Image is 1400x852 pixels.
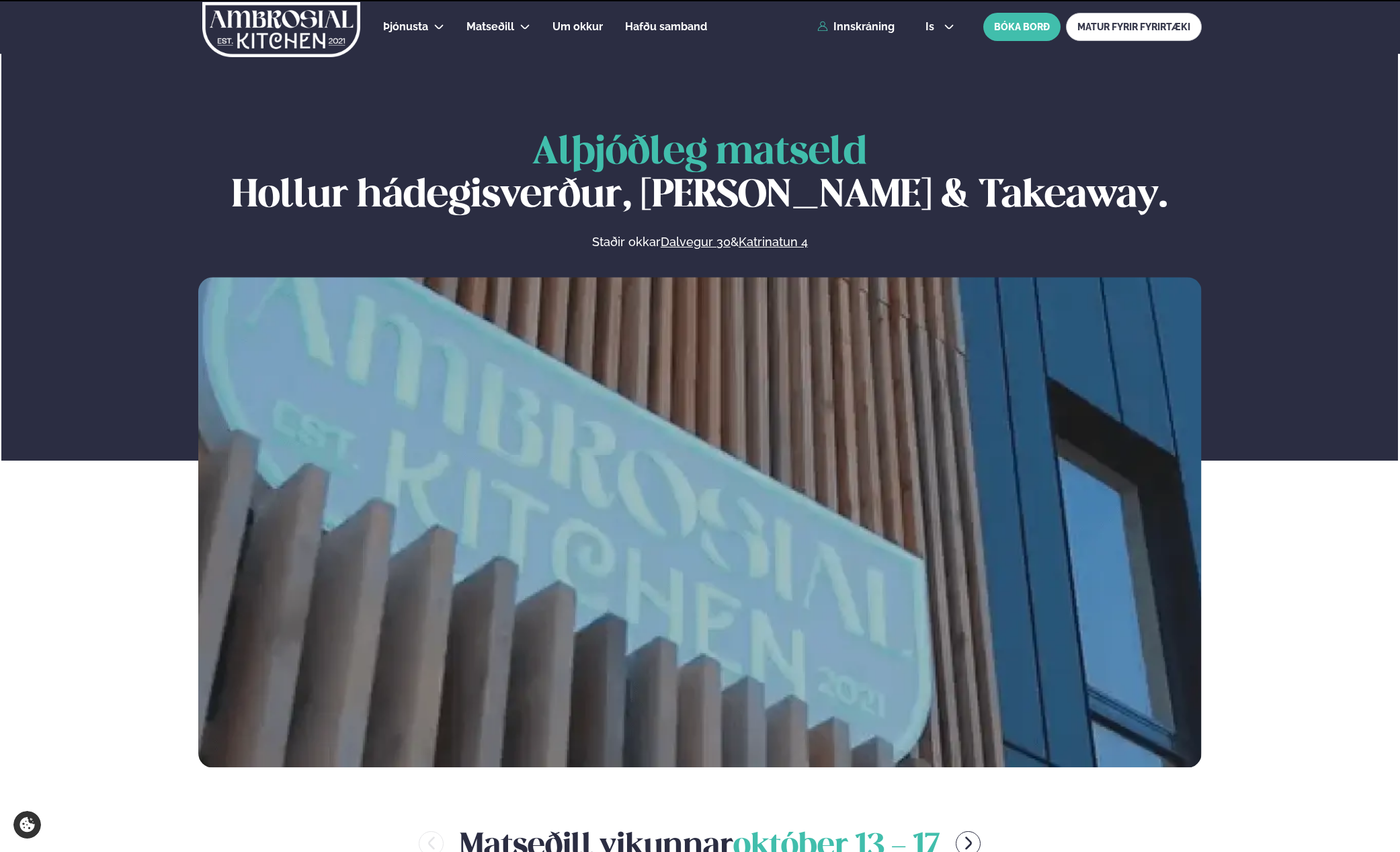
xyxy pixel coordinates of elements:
[198,132,1202,218] h1: Hollur hádegisverður, [PERSON_NAME] & Takeaway.
[625,19,707,35] a: Hafðu samband
[552,20,603,33] span: Um okkur
[466,19,514,35] a: Matseðill
[1066,13,1202,41] a: MATUR FYRIR FYRIRTÆKI
[446,234,954,250] p: Staðir okkar &
[13,811,41,839] a: Cookie settings
[625,20,707,33] span: Hafðu samband
[983,13,1061,41] button: BÓKA BORÐ
[201,2,362,57] img: logo
[915,22,965,32] button: is
[532,134,867,171] span: Alþjóðleg matseld
[661,234,731,250] a: Dalvegur 30
[552,19,603,35] a: Um okkur
[466,20,514,33] span: Matseðill
[817,21,895,33] a: Innskráning
[383,19,428,35] a: Þjónusta
[739,234,808,250] a: Katrinatun 4
[925,22,938,32] span: is
[383,20,428,33] span: Þjónusta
